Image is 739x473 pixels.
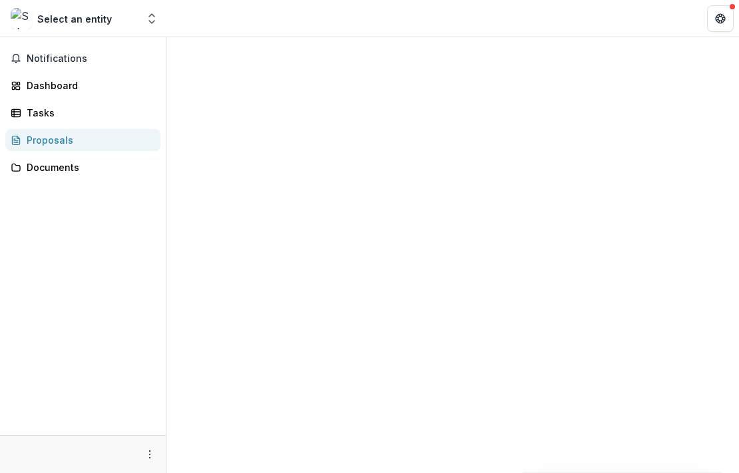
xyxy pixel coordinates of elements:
a: Dashboard [5,75,160,96]
button: More [142,446,158,462]
a: Tasks [5,102,160,124]
div: Tasks [27,106,150,120]
button: Notifications [5,48,160,69]
a: Documents [5,156,160,178]
span: Notifications [27,53,155,65]
a: Proposals [5,129,160,151]
img: Select an entity [11,8,32,29]
div: Dashboard [27,79,150,92]
button: Get Help [707,5,734,32]
div: Documents [27,160,150,174]
button: Open entity switcher [142,5,161,32]
div: Proposals [27,133,150,147]
div: Select an entity [37,12,112,26]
